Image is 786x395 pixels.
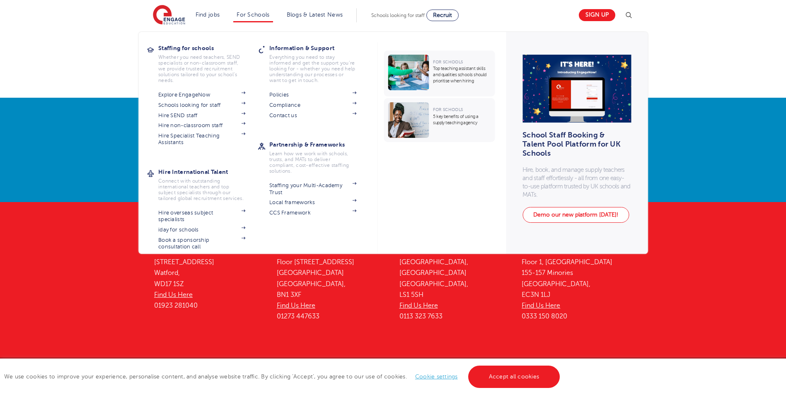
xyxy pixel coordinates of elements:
a: Partnership & FrameworksLearn how we work with schools, trusts, and MATs to deliver compliant, co... [269,139,369,174]
a: Find Us Here [277,302,315,309]
p: Everything you need to stay informed and get the support you’re looking for - whether you need he... [269,54,356,83]
a: Staffing your Multi-Academy Trust [269,182,356,196]
span: Recruit [433,12,452,18]
img: Engage Education [153,5,185,26]
a: Contact us [269,112,356,119]
a: Local frameworks [269,199,356,206]
a: Hire SEND staff [158,112,245,119]
h3: School Staff Booking & Talent Pool Platform for UK Schools [522,135,626,153]
a: Find jobs [196,12,220,18]
a: Hire International TalentConnect with outstanding international teachers and top subject speciali... [158,166,258,201]
a: iday for schools [158,226,245,233]
a: For Schools5 key benefits of using a supply teaching agency [384,98,497,142]
p: Whether you need teachers, SEND specialists or non-classroom staff, we provide trusted recruitmen... [158,54,245,83]
a: Hire Specialist Teaching Assistants [158,132,245,146]
a: Cookie settings [415,373,458,380]
h3: Partnership & Frameworks [269,139,369,150]
a: Staffing for schoolsWhether you need teachers, SEND specialists or non-classroom staff, we provid... [158,42,258,83]
a: Hire non-classroom staff [158,122,245,129]
a: Recruit [426,10,459,21]
a: Find Us Here [399,302,438,309]
p: Hire, book, and manage supply teachers and staff effortlessly - all from one easy-to-use platform... [522,166,631,199]
h3: Information & Support [269,42,369,54]
p: 5 key benefits of using a supply teaching agency [433,113,491,126]
a: Demo our new platform [DATE]! [522,207,629,223]
a: Accept all cookies [468,366,560,388]
span: For Schools [433,60,463,64]
a: Sign up [579,9,615,21]
p: Learn how we work with schools, trusts, and MATs to deliver compliant, cost-effective staffing so... [269,151,356,174]
p: [STREET_ADDRESS] Watford, WD17 1SZ 01923 281040 [154,257,264,311]
a: Find Us Here [522,302,560,309]
a: Information & SupportEverything you need to stay informed and get the support you’re looking for ... [269,42,369,83]
a: Policies [269,92,356,98]
a: Blogs & Latest News [287,12,343,18]
a: Schools looking for staff [158,102,245,108]
a: CCS Framework [269,210,356,216]
a: Book a sponsorship consultation call [158,237,245,250]
h3: Staffing for schools [158,42,258,54]
p: Top teaching assistant skills and qualities schools should prioritise when hiring [433,65,491,84]
a: For Schools [237,12,269,18]
a: Compliance [269,102,356,108]
a: Find Us Here [154,291,193,299]
span: Schools looking for staff [371,12,425,18]
a: Explore EngageNow [158,92,245,98]
p: Floor 1, [GEOGRAPHIC_DATA] 155-157 Minories [GEOGRAPHIC_DATA], EC3N 1LJ 0333 150 8020 [522,257,632,322]
a: For SchoolsTop teaching assistant skills and qualities schools should prioritise when hiring [384,51,497,96]
h3: Hire International Talent [158,166,258,178]
p: [GEOGRAPHIC_DATA], [GEOGRAPHIC_DATA] [GEOGRAPHIC_DATA], LS1 5SH 0113 323 7633 [399,257,510,322]
span: We use cookies to improve your experience, personalise content, and analyse website traffic. By c... [4,373,562,380]
span: For Schools [433,107,463,112]
p: Connect with outstanding international teachers and top subject specialists through our tailored ... [158,178,245,201]
p: Floor [STREET_ADDRESS] [GEOGRAPHIC_DATA] [GEOGRAPHIC_DATA], BN1 3XF 01273 447633 [277,257,387,322]
a: Hire overseas subject specialists [158,210,245,223]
